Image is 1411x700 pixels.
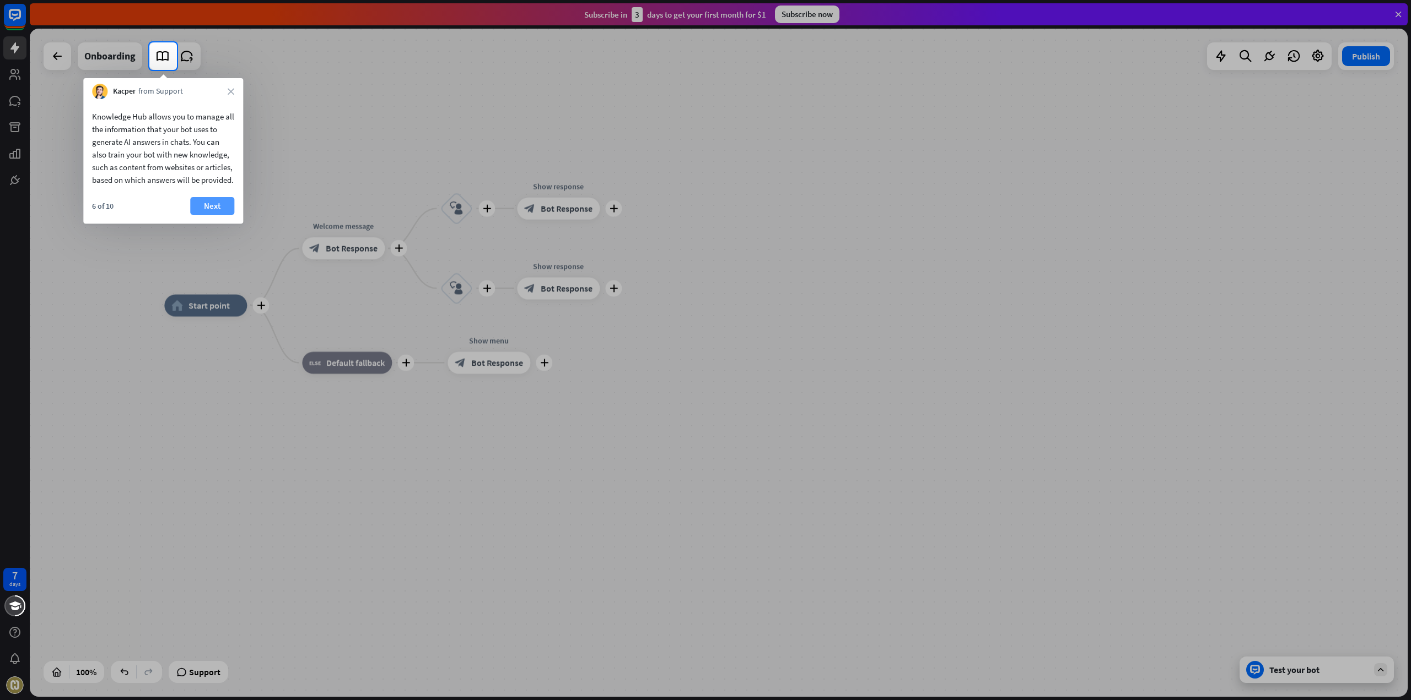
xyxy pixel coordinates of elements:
[190,197,234,215] button: Next
[113,86,136,97] span: Kacper
[92,110,234,186] div: Knowledge Hub allows you to manage all the information that your bot uses to generate AI answers ...
[138,86,183,97] span: from Support
[92,201,114,211] div: 6 of 10
[9,4,42,37] button: Open LiveChat chat widget
[228,88,234,95] i: close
